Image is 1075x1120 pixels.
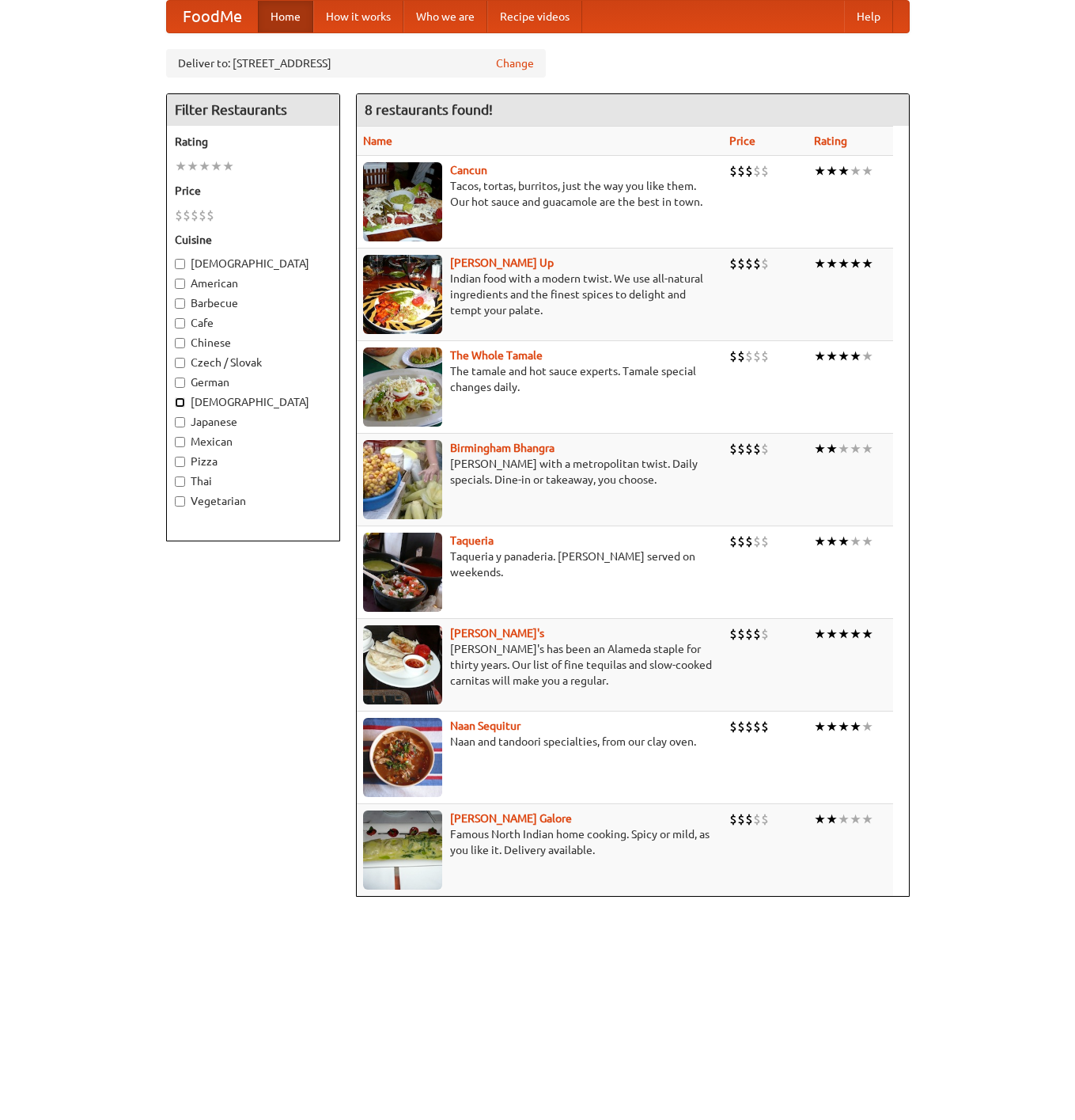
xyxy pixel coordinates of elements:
[814,533,826,550] li: ★
[861,347,873,365] li: ★
[166,49,546,78] div: Deliver to: [STREET_ADDRESS]
[814,255,826,272] li: ★
[737,255,745,272] li: $
[175,298,185,309] input: Barbecue
[838,440,850,457] li: ★
[450,534,494,547] a: Taqueria
[175,434,331,450] label: Mexican
[753,533,761,550] li: $
[363,440,442,519] img: bhangra.jpg
[175,378,185,388] input: German
[729,625,737,643] li: $
[363,135,392,147] a: Name
[175,355,331,370] label: Czech / Slovak
[850,533,861,550] li: ★
[838,625,850,643] li: ★
[363,625,442,704] img: pedros.jpg
[167,94,339,126] h4: Filter Restaurants
[737,625,745,643] li: $
[861,255,873,272] li: ★
[363,162,442,241] img: cancun.jpg
[167,1,258,32] a: FoodMe
[737,718,745,735] li: $
[761,811,769,828] li: $
[175,315,331,331] label: Cafe
[175,473,331,489] label: Thai
[761,533,769,550] li: $
[753,440,761,457] li: $
[175,335,331,351] label: Chinese
[175,183,331,199] h5: Price
[826,347,838,365] li: ★
[313,1,403,32] a: How it works
[745,347,753,365] li: $
[175,457,185,467] input: Pizza
[191,207,199,224] li: $
[761,440,769,457] li: $
[175,437,185,447] input: Mexican
[206,207,214,224] li: $
[175,275,331,291] label: American
[850,440,861,457] li: ★
[745,718,753,735] li: $
[450,442,555,454] b: Birmingham Bhangra
[175,493,331,509] label: Vegetarian
[838,255,850,272] li: ★
[363,718,442,797] img: naansequitur.jpg
[844,1,893,32] a: Help
[753,811,761,828] li: $
[814,135,847,147] a: Rating
[175,256,331,271] label: [DEMOGRAPHIC_DATA]
[487,1,582,32] a: Recipe videos
[363,456,717,488] p: [PERSON_NAME] with a metropolitan twist. Daily specials. Dine-in or takeaway, you choose.
[363,271,717,318] p: Indian food with a modern twist. We use all-natural ingredients and the finest spices to delight ...
[729,533,737,550] li: $
[814,162,826,180] li: ★
[861,811,873,828] li: ★
[826,811,838,828] li: ★
[838,811,850,828] li: ★
[737,162,745,180] li: $
[850,162,861,180] li: ★
[175,454,331,469] label: Pizza
[450,256,554,269] a: [PERSON_NAME] Up
[450,719,520,732] a: Naan Sequitur
[729,347,737,365] li: $
[175,496,185,507] input: Vegetarian
[850,255,861,272] li: ★
[450,164,487,177] a: Cancun
[175,414,331,430] label: Japanese
[850,347,861,365] li: ★
[187,158,199,175] li: ★
[175,279,185,289] input: American
[850,811,861,828] li: ★
[814,347,826,365] li: ★
[450,349,543,362] a: The Whole Tamale
[753,162,761,180] li: $
[363,811,442,890] img: currygalore.jpg
[826,440,838,457] li: ★
[450,627,544,640] b: [PERSON_NAME]'s
[175,295,331,311] label: Barbecue
[861,533,873,550] li: ★
[745,625,753,643] li: $
[222,158,234,175] li: ★
[363,178,717,210] p: Tacos, tortas, burritos, just the way you like them. Our hot sauce and guacamole are the best in ...
[745,811,753,828] li: $
[175,259,185,269] input: [DEMOGRAPHIC_DATA]
[363,641,717,689] p: [PERSON_NAME]'s has been an Alameda staple for thirty years. Our list of fine tequilas and slow-c...
[729,440,737,457] li: $
[737,347,745,365] li: $
[175,476,185,487] input: Thai
[210,158,222,175] li: ★
[403,1,487,32] a: Who we are
[175,358,185,368] input: Czech / Slovak
[761,162,769,180] li: $
[175,338,185,348] input: Chinese
[729,135,755,147] a: Price
[175,417,185,427] input: Japanese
